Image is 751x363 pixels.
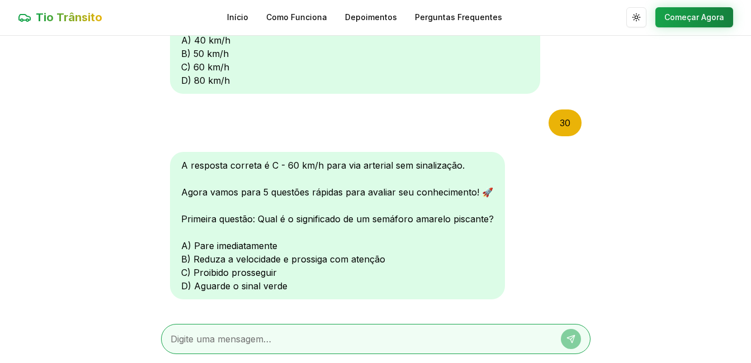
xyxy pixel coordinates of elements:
button: Começar Agora [655,7,733,27]
a: Início [227,12,248,23]
span: Tio Trânsito [36,9,102,25]
div: 30 [549,109,582,136]
a: Tio Trânsito [18,9,102,25]
a: Depoimentos [345,12,397,23]
div: A resposta correta é C - 60 km/h para via arterial sem sinalização. Agora vamos para 5 questões r... [170,152,505,299]
a: Como Funciona [266,12,327,23]
a: Perguntas Frequentes [415,12,502,23]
